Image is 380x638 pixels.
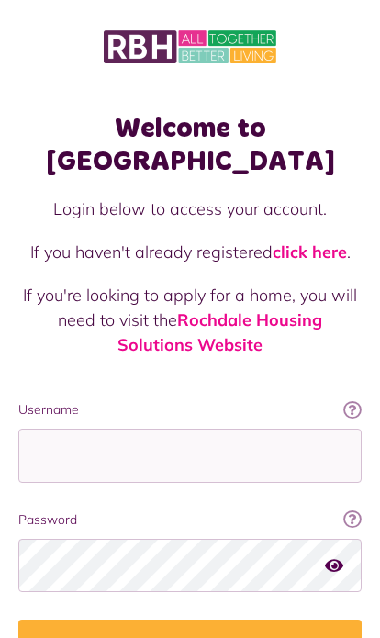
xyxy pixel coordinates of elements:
[18,196,362,221] p: Login below to access your account.
[117,309,322,355] a: Rochdale Housing Solutions Website
[18,112,362,178] h1: Welcome to [GEOGRAPHIC_DATA]
[18,240,362,264] p: If you haven't already registered .
[18,400,362,420] label: Username
[104,28,276,66] img: MyRBH
[18,510,362,530] label: Password
[273,241,347,263] a: click here
[18,283,362,357] p: If you're looking to apply for a home, you will need to visit the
